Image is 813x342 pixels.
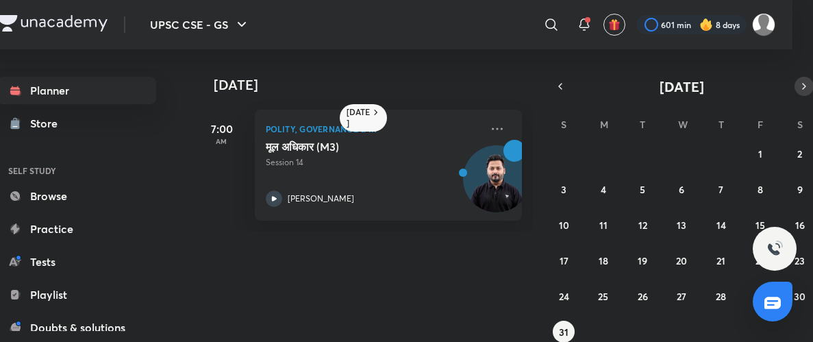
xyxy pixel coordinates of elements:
[640,183,645,196] abbr: August 5, 2025
[195,137,249,145] p: AM
[640,118,645,131] abbr: Tuesday
[716,254,725,267] abbr: August 21, 2025
[749,285,771,307] button: August 29, 2025
[553,178,575,200] button: August 3, 2025
[599,219,608,232] abbr: August 11, 2025
[797,147,802,160] abbr: August 2, 2025
[598,290,608,303] abbr: August 25, 2025
[755,219,765,232] abbr: August 15, 2025
[214,77,536,93] h4: [DATE]
[789,178,811,200] button: August 9, 2025
[679,183,684,196] abbr: August 6, 2025
[601,183,606,196] abbr: August 4, 2025
[789,214,811,236] button: August 16, 2025
[795,219,805,232] abbr: August 16, 2025
[710,178,732,200] button: August 7, 2025
[797,118,803,131] abbr: Saturday
[789,249,811,271] button: August 23, 2025
[142,11,258,38] button: UPSC CSE - GS
[592,285,614,307] button: August 25, 2025
[559,290,569,303] abbr: August 24, 2025
[797,183,803,196] abbr: August 9, 2025
[794,290,805,303] abbr: August 30, 2025
[195,121,249,137] h5: 7:00
[718,183,723,196] abbr: August 7, 2025
[559,326,568,339] abbr: August 31, 2025
[755,290,766,303] abbr: August 29, 2025
[592,178,614,200] button: August 4, 2025
[638,290,648,303] abbr: August 26, 2025
[570,77,795,96] button: [DATE]
[677,290,686,303] abbr: August 27, 2025
[638,254,647,267] abbr: August 19, 2025
[638,219,647,232] abbr: August 12, 2025
[288,193,354,205] p: [PERSON_NAME]
[266,156,481,169] p: Session 14
[464,153,529,219] img: Avatar
[749,214,771,236] button: August 15, 2025
[678,118,688,131] abbr: Wednesday
[671,178,692,200] button: August 6, 2025
[749,249,771,271] button: August 22, 2025
[671,214,692,236] button: August 13, 2025
[710,249,732,271] button: August 21, 2025
[752,13,775,36] img: Komal
[758,118,763,131] abbr: Friday
[561,183,566,196] abbr: August 3, 2025
[755,254,765,267] abbr: August 22, 2025
[676,254,687,267] abbr: August 20, 2025
[603,14,625,36] button: avatar
[266,121,481,137] p: Polity, Governance & IR
[749,178,771,200] button: August 8, 2025
[789,285,811,307] button: August 30, 2025
[710,214,732,236] button: August 14, 2025
[559,219,569,232] abbr: August 10, 2025
[553,249,575,271] button: August 17, 2025
[631,285,653,307] button: August 26, 2025
[699,18,713,32] img: streak
[766,241,783,257] img: ttu
[30,115,66,132] div: Store
[795,254,805,267] abbr: August 23, 2025
[560,254,568,267] abbr: August 17, 2025
[660,77,704,96] span: [DATE]
[671,249,692,271] button: August 20, 2025
[553,285,575,307] button: August 24, 2025
[749,143,771,164] button: August 1, 2025
[266,140,436,154] h5: मूल अधिकार (M3)
[710,285,732,307] button: August 28, 2025
[592,214,614,236] button: August 11, 2025
[718,118,724,131] abbr: Thursday
[631,214,653,236] button: August 12, 2025
[671,285,692,307] button: August 27, 2025
[758,147,762,160] abbr: August 1, 2025
[561,118,566,131] abbr: Sunday
[677,219,686,232] abbr: August 13, 2025
[600,118,608,131] abbr: Monday
[608,19,621,31] img: avatar
[716,219,726,232] abbr: August 14, 2025
[592,249,614,271] button: August 18, 2025
[631,178,653,200] button: August 5, 2025
[347,107,371,129] h6: [DATE]
[599,254,608,267] abbr: August 18, 2025
[631,249,653,271] button: August 19, 2025
[758,183,763,196] abbr: August 8, 2025
[553,214,575,236] button: August 10, 2025
[789,143,811,164] button: August 2, 2025
[716,290,726,303] abbr: August 28, 2025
